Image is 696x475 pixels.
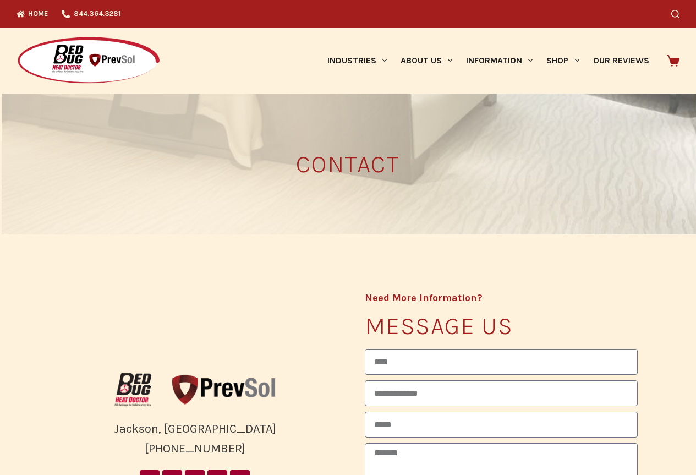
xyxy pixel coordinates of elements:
[586,28,656,94] a: Our Reviews
[540,28,586,94] a: Shop
[365,293,638,303] h4: Need More Information?
[365,314,638,338] h3: Message us
[671,10,679,18] button: Search
[393,28,459,94] a: About Us
[58,152,638,176] h3: CONTACT
[320,28,656,94] nav: Primary
[17,36,161,85] img: Prevsol/Bed Bug Heat Doctor
[459,28,540,94] a: Information
[58,419,332,459] div: Jackson, [GEOGRAPHIC_DATA] [PHONE_NUMBER]
[320,28,393,94] a: Industries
